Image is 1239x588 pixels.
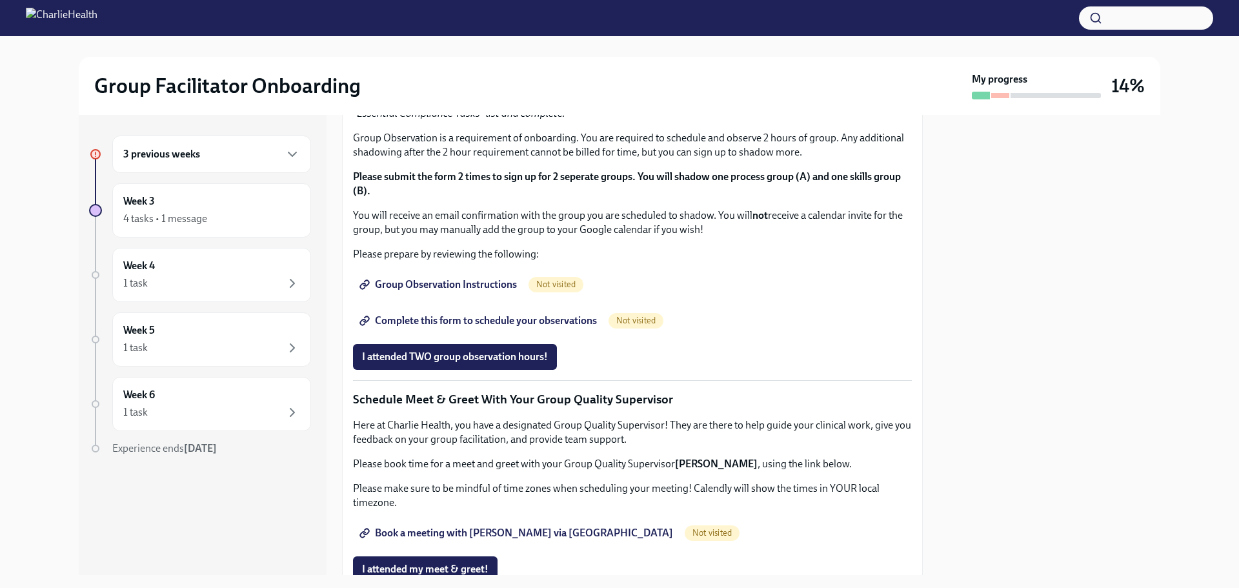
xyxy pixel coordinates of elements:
h3: 14% [1111,74,1145,97]
span: Book a meeting with [PERSON_NAME] via [GEOGRAPHIC_DATA] [362,527,673,540]
p: Please prepare by reviewing the following: [353,247,912,261]
h6: Week 5 [123,323,155,338]
div: 4 tasks • 1 message [123,212,207,226]
button: I attended my meet & greet! [353,556,498,582]
span: Not visited [609,316,663,325]
h6: Week 4 [123,259,155,273]
a: Group Observation Instructions [353,272,526,298]
p: Group Observation is a requirement of onboarding. You are required to schedule and observe 2 hour... [353,131,912,159]
strong: [DATE] [184,442,217,454]
em: if you have not completed the HIPAA training yet, please return to the "Essential Compliance Task... [353,93,883,119]
h6: 3 previous weeks [123,147,200,161]
a: Week 34 tasks • 1 message [89,183,311,238]
p: Please book time for a meet and greet with your Group Quality Supervisor , using the link below. [353,457,912,471]
strong: My progress [972,72,1027,86]
span: Group Observation Instructions [362,278,517,291]
strong: not [752,209,768,221]
a: Week 51 task [89,312,311,367]
div: 1 task [123,276,148,290]
a: Week 61 task [89,377,311,431]
strong: [PERSON_NAME] [675,458,758,470]
span: Experience ends [112,442,217,454]
span: I attended TWO group observation hours! [362,350,548,363]
a: Complete this form to schedule your observations [353,308,606,334]
span: Complete this form to schedule your observations [362,314,597,327]
img: CharlieHealth [26,8,97,28]
span: Not visited [529,279,583,289]
span: Not visited [685,528,740,538]
h2: Group Facilitator Onboarding [94,73,361,99]
div: 1 task [123,341,148,355]
p: You will receive an email confirmation with the group you are scheduled to shadow. You will recei... [353,208,912,237]
h6: Week 3 [123,194,155,208]
strong: Please submit the form 2 times to sign up for 2 seperate groups. You will shadow one process grou... [353,170,901,197]
p: Please make sure to be mindful of time zones when scheduling your meeting! Calendly will show the... [353,482,912,510]
a: Book a meeting with [PERSON_NAME] via [GEOGRAPHIC_DATA] [353,520,682,546]
p: Here at Charlie Health, you have a designated Group Quality Supervisor! They are there to help gu... [353,418,912,447]
span: I attended my meet & greet! [362,563,489,576]
a: Week 41 task [89,248,311,302]
div: 1 task [123,405,148,420]
button: I attended TWO group observation hours! [353,344,557,370]
p: Schedule Meet & Greet With Your Group Quality Supervisor [353,391,912,408]
div: 3 previous weeks [112,136,311,173]
h6: Week 6 [123,388,155,402]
